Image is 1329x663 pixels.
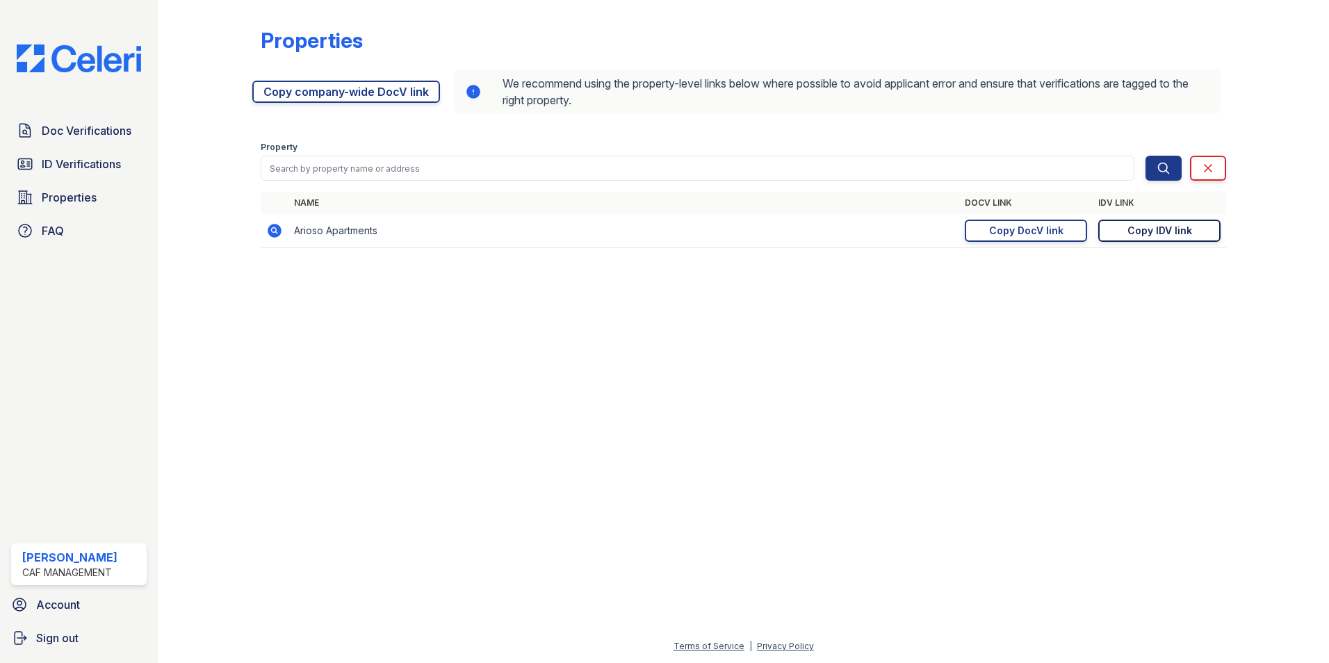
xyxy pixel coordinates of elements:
a: FAQ [11,217,147,245]
div: CAF Management [22,566,117,580]
td: Arioso Apartments [288,214,959,248]
img: CE_Logo_Blue-a8612792a0a2168367f1c8372b55b34899dd931a85d93a1a3d3e32e68fde9ad4.png [6,44,152,72]
th: DocV Link [959,192,1093,214]
div: | [749,641,752,651]
span: Sign out [36,630,79,646]
input: Search by property name or address [261,156,1134,181]
a: Sign out [6,624,152,652]
div: Properties [261,28,363,53]
a: Copy company-wide DocV link [252,81,440,103]
div: Copy DocV link [989,224,1063,238]
span: Doc Verifications [42,122,131,139]
a: Account [6,591,152,619]
span: FAQ [42,222,64,239]
span: Properties [42,189,97,206]
div: Copy IDV link [1127,224,1192,238]
th: IDV Link [1093,192,1226,214]
label: Property [261,142,297,153]
span: ID Verifications [42,156,121,172]
a: Terms of Service [674,641,744,651]
span: Account [36,596,80,613]
a: Copy IDV link [1098,220,1221,242]
a: Privacy Policy [757,641,814,651]
a: ID Verifications [11,150,147,178]
a: Copy DocV link [965,220,1087,242]
a: Doc Verifications [11,117,147,145]
div: We recommend using the property-level links below where possible to avoid applicant error and ens... [454,69,1221,114]
div: [PERSON_NAME] [22,549,117,566]
a: Properties [11,183,147,211]
th: Name [288,192,959,214]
